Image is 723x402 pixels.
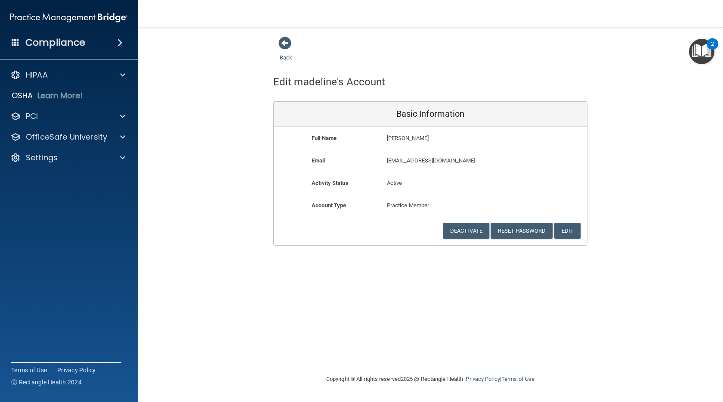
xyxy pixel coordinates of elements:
button: Edit [554,223,581,239]
p: Learn More! [37,90,83,101]
b: Account Type [312,202,346,209]
a: OfficeSafe University [10,132,125,142]
a: Privacy Policy [466,376,500,382]
a: Settings [10,153,125,163]
b: Activity Status [312,180,349,186]
p: Settings [26,153,58,163]
p: OSHA [12,90,33,101]
a: PCI [10,111,125,122]
a: HIPAA [10,70,125,80]
a: Terms of Use [501,376,535,382]
a: Privacy Policy [57,366,96,374]
h4: Edit madeline's Account [273,76,385,87]
a: Terms of Use [11,366,47,374]
div: Copyright © All rights reserved 2025 @ Rectangle Health | | [273,365,587,393]
p: OfficeSafe University [26,132,107,142]
p: Practice Member [387,200,474,211]
button: Deactivate [443,223,489,239]
p: HIPAA [26,70,48,80]
p: [PERSON_NAME] [387,133,524,143]
b: Full Name [312,135,337,141]
b: Email [312,157,325,164]
button: Reset Password [491,223,553,239]
p: PCI [26,111,38,122]
h4: Compliance [25,37,85,49]
div: 2 [711,44,714,55]
div: Basic Information [274,102,587,127]
span: Ⓒ Rectangle Health 2024 [11,378,82,386]
p: Active [387,178,474,188]
a: Back [280,44,292,61]
p: [EMAIL_ADDRESS][DOMAIN_NAME] [387,156,524,166]
button: Open Resource Center, 2 new notifications [689,39,714,64]
img: PMB logo [10,9,127,26]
